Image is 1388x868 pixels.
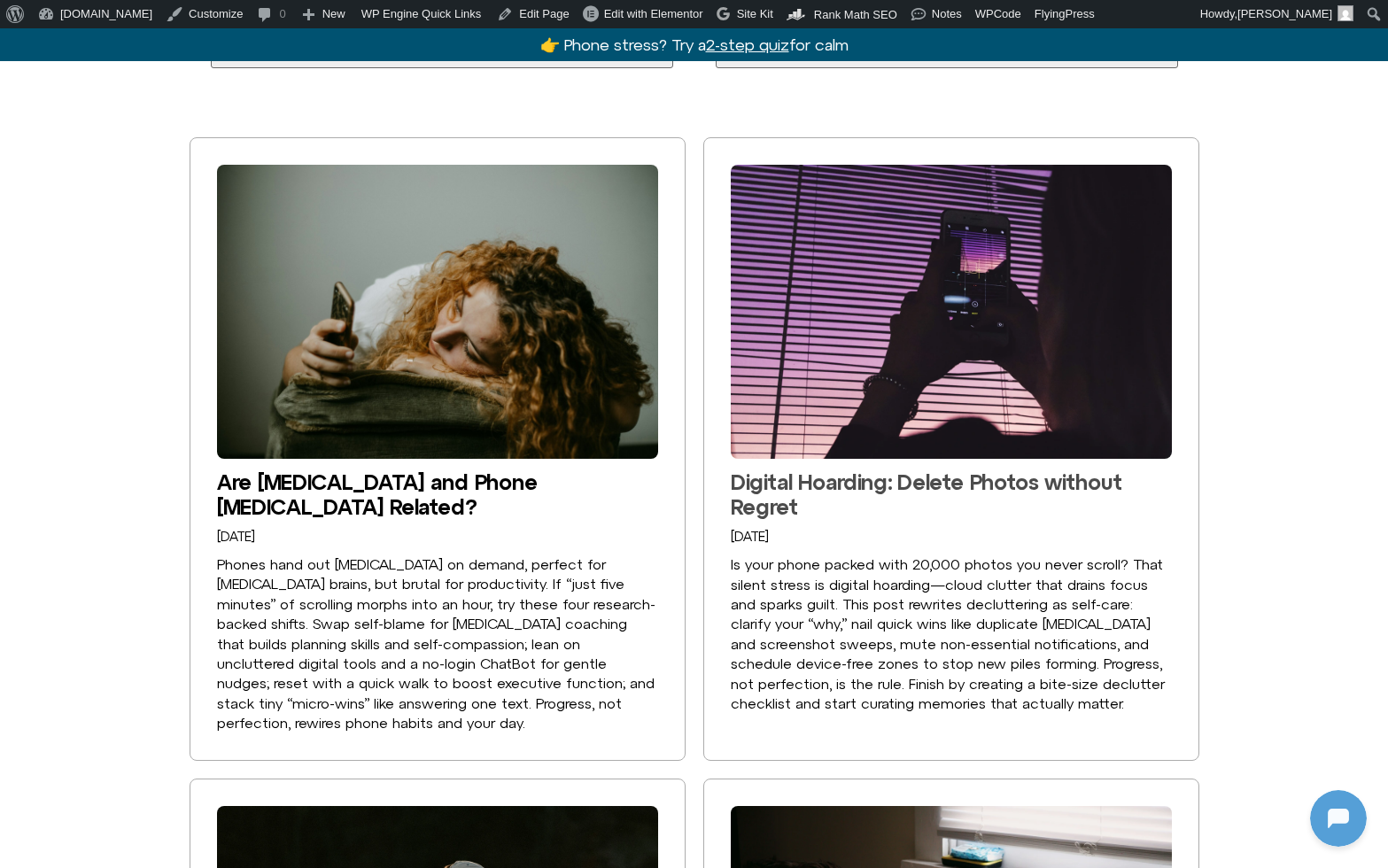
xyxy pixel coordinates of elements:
[324,505,336,526] p: hi
[50,202,316,308] p: Makes sense — you want clarity. When do you reach for your phone most [DATE]? Choose one: 1) Morn...
[540,35,849,54] a: 👉 Phone stress? Try a2-step quizfor calm
[4,291,29,315] img: N5FCcHC.png
[303,565,331,593] svg: Voice Input Button
[731,554,1172,713] div: Is your phone packed with 20,000 photos you never scroll? That silent stress is digital hoarding—...
[731,165,1172,459] img: Digital Hoarding: Delete Photos without Regret
[50,338,316,423] p: Looks like you stepped away—no worries. Message me when you're ready. What feels like a good next...
[4,406,29,430] img: N5FCcHC.png
[731,530,769,545] a: [DATE]
[217,469,538,519] a: Are [MEDICAL_DATA] and Phone [MEDICAL_DATA] Related?
[217,165,658,459] img: Person on their phone. Are ADHD and Phone Procrastination Related?
[737,7,773,20] span: Site Kit
[30,570,275,588] textarea: Message Input
[154,43,201,64] p: [DATE]
[706,35,789,54] u: 2-step quiz
[604,7,703,20] span: Edit with Elementor
[4,4,350,42] button: Expand Header Button
[154,461,201,482] p: [DATE]
[217,554,658,733] div: Phones hand out [MEDICAL_DATA] on demand, perfect for [MEDICAL_DATA] brains, but brutal for produ...
[52,12,272,35] h2: [DOMAIN_NAME]
[279,8,309,38] svg: Restart Conversation Button
[1237,7,1332,20] span: [PERSON_NAME]
[16,9,44,37] img: N5FCcHC.png
[1310,790,1367,847] iframe: Botpress
[309,8,339,38] svg: Close Chatbot Button
[731,529,769,544] time: [DATE]
[217,529,255,544] time: [DATE]
[731,469,1122,519] a: Digital Hoarding: Delete Photos without Regret
[217,530,255,545] a: [DATE]
[814,8,897,21] span: Rank Math SEO
[4,154,29,179] img: N5FCcHC.png
[50,87,316,172] p: Good to see you. Phone focus time. Which moment [DATE] grabs your phone the most? Choose one: 1) ...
